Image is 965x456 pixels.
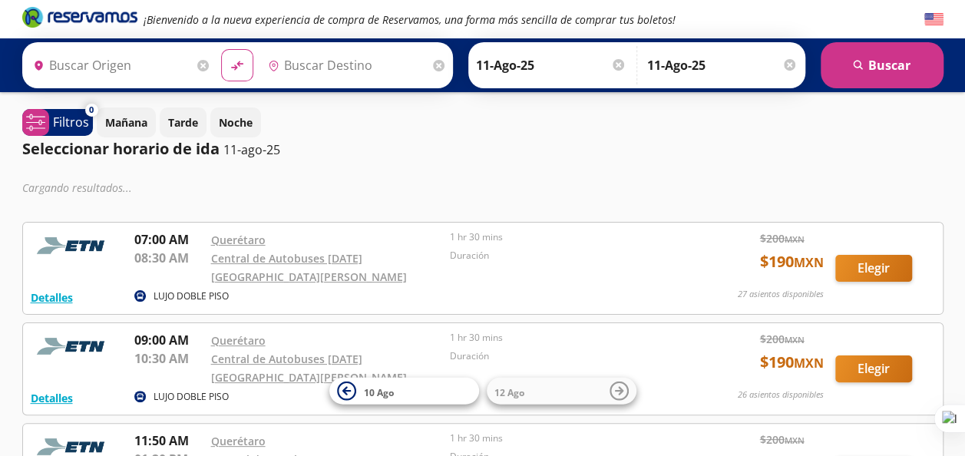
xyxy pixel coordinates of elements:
[154,390,229,404] p: LUJO DOBLE PISO
[821,42,944,88] button: Buscar
[22,109,93,136] button: 0Filtros
[134,431,203,450] p: 11:50 AM
[262,46,429,84] input: Buscar Destino
[329,378,479,405] button: 10 Ago
[22,5,137,28] i: Brand Logo
[924,10,944,29] button: English
[219,114,253,131] p: Noche
[97,107,156,137] button: Mañana
[105,114,147,131] p: Mañana
[760,351,824,374] span: $ 190
[22,137,220,160] p: Seleccionar horario de ida
[144,12,676,27] em: ¡Bienvenido a la nueva experiencia de compra de Reservamos, una forma más sencilla de comprar tus...
[450,249,682,263] p: Duración
[31,289,73,306] button: Detalles
[154,289,229,303] p: LUJO DOBLE PISO
[760,331,805,347] span: $ 200
[89,104,94,117] span: 0
[211,333,266,348] a: Querétaro
[160,107,207,137] button: Tarde
[738,388,824,401] p: 26 asientos disponibles
[794,254,824,271] small: MXN
[223,140,280,159] p: 11-ago-25
[494,385,524,398] span: 12 Ago
[134,249,203,267] p: 08:30 AM
[760,431,805,448] span: $ 200
[450,331,682,345] p: 1 hr 30 mins
[785,435,805,446] small: MXN
[450,431,682,445] p: 1 hr 30 mins
[22,5,137,33] a: Brand Logo
[211,434,266,448] a: Querétaro
[794,355,824,372] small: MXN
[450,230,682,244] p: 1 hr 30 mins
[785,233,805,245] small: MXN
[647,46,798,84] input: Opcional
[835,355,912,382] button: Elegir
[31,230,115,261] img: RESERVAMOS
[22,180,132,195] em: Cargando resultados ...
[835,255,912,282] button: Elegir
[450,349,682,363] p: Duración
[53,113,89,131] p: Filtros
[785,334,805,345] small: MXN
[211,352,407,385] a: Central de Autobuses [DATE][GEOGRAPHIC_DATA][PERSON_NAME]
[27,46,194,84] input: Buscar Origen
[760,230,805,246] span: $ 200
[738,288,824,301] p: 27 asientos disponibles
[134,349,203,368] p: 10:30 AM
[134,230,203,249] p: 07:00 AM
[210,107,261,137] button: Noche
[31,331,115,362] img: RESERVAMOS
[487,378,636,405] button: 12 Ago
[211,251,407,284] a: Central de Autobuses [DATE][GEOGRAPHIC_DATA][PERSON_NAME]
[31,390,73,406] button: Detalles
[168,114,198,131] p: Tarde
[760,250,824,273] span: $ 190
[211,233,266,247] a: Querétaro
[134,331,203,349] p: 09:00 AM
[364,385,394,398] span: 10 Ago
[476,46,626,84] input: Elegir Fecha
